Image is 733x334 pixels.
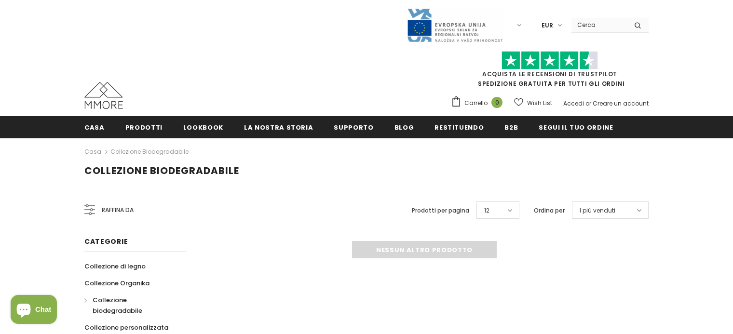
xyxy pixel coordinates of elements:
[482,70,617,78] a: Acquista le recensioni di TrustPilot
[407,8,503,43] img: Javni Razpis
[585,99,591,107] span: or
[514,94,552,111] a: Wish List
[334,123,373,132] span: supporto
[84,237,128,246] span: Categorie
[502,51,598,70] img: Fidati di Pilot Stars
[394,116,414,138] a: Blog
[84,123,105,132] span: Casa
[539,116,613,138] a: Segui il tuo ordine
[84,258,146,275] a: Collezione di legno
[84,146,101,158] a: Casa
[84,116,105,138] a: Casa
[491,97,502,108] span: 0
[434,116,484,138] a: Restituendo
[8,295,60,326] inbox-online-store-chat: Shopify online store chat
[334,116,373,138] a: supporto
[394,123,414,132] span: Blog
[125,123,163,132] span: Prodotti
[563,99,584,107] a: Accedi
[464,98,488,108] span: Carrello
[84,279,149,288] span: Collezione Organika
[84,82,123,109] img: Casi MMORE
[110,147,189,156] a: Collezione biodegradabile
[125,116,163,138] a: Prodotti
[84,292,175,319] a: Collezione biodegradabile
[504,123,518,132] span: B2B
[84,164,239,177] span: Collezione biodegradabile
[571,18,627,32] input: Search Site
[527,98,552,108] span: Wish List
[434,123,484,132] span: Restituendo
[84,262,146,271] span: Collezione di legno
[84,275,149,292] a: Collezione Organika
[244,123,313,132] span: La nostra storia
[542,21,553,30] span: EUR
[183,116,223,138] a: Lookbook
[580,206,615,215] span: I più venduti
[539,123,613,132] span: Segui il tuo ordine
[244,116,313,138] a: La nostra storia
[593,99,649,107] a: Creare un account
[534,206,565,215] label: Ordina per
[504,116,518,138] a: B2B
[84,323,168,332] span: Collezione personalizzata
[412,206,469,215] label: Prodotti per pagina
[183,123,223,132] span: Lookbook
[102,205,134,215] span: Raffina da
[407,21,503,29] a: Javni Razpis
[484,206,489,215] span: 12
[93,295,142,315] span: Collezione biodegradabile
[451,96,507,110] a: Carrello 0
[451,55,649,88] span: SPEDIZIONE GRATUITA PER TUTTI GLI ORDINI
